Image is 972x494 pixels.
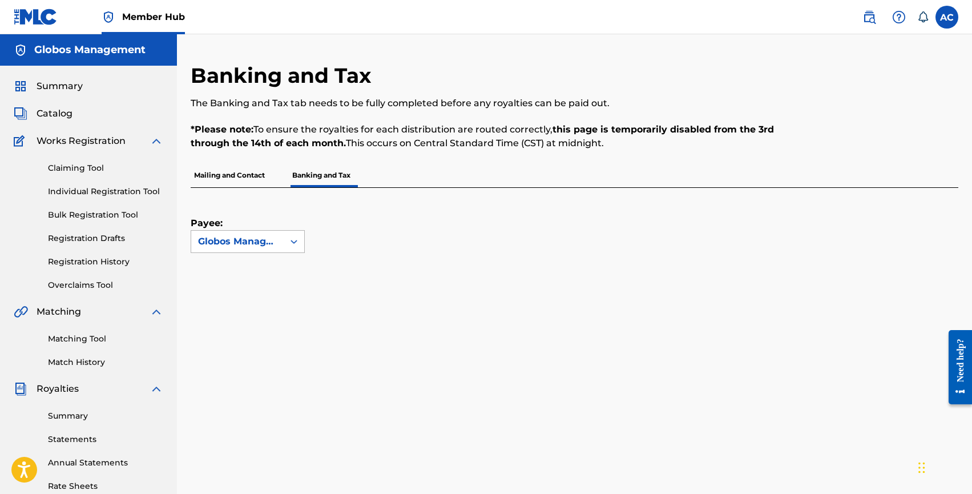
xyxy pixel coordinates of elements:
a: Registration Drafts [48,232,163,244]
img: expand [150,305,163,319]
a: Summary [48,410,163,422]
strong: *Please note: [191,124,253,135]
img: expand [150,382,163,396]
div: User Menu [935,6,958,29]
h2: Banking and Tax [191,63,377,89]
img: Top Rightsholder [102,10,115,24]
iframe: Resource Center [940,322,972,413]
iframe: Chat Widget [915,439,972,494]
span: Member Hub [122,10,185,23]
p: Mailing and Contact [191,163,268,187]
a: Rate Sheets [48,480,163,492]
img: Catalog [14,107,27,121]
a: Statements [48,433,163,445]
span: Royalties [37,382,79,396]
div: Help [888,6,910,29]
a: SummarySummary [14,79,83,93]
span: Summary [37,79,83,93]
div: Widget chat [915,439,972,494]
a: Matching Tool [48,333,163,345]
div: Trascina [918,451,925,485]
img: expand [150,134,163,148]
a: Bulk Registration Tool [48,209,163,221]
img: help [892,10,906,24]
img: Matching [14,305,28,319]
a: Overclaims Tool [48,279,163,291]
div: Notifications [917,11,929,23]
a: Annual Statements [48,457,163,469]
a: CatalogCatalog [14,107,72,121]
h5: Globos Management [34,43,146,57]
p: The Banking and Tax tab needs to be fully completed before any royalties can be paid out. [191,97,782,110]
p: Banking and Tax [289,163,354,187]
img: Accounts [14,43,27,57]
span: Matching [37,305,81,319]
a: Claiming Tool [48,162,163,174]
a: Individual Registration Tool [48,186,163,198]
img: MLC Logo [14,9,58,25]
img: search [862,10,876,24]
a: Public Search [858,6,881,29]
div: Globos Management [198,235,277,248]
label: Payee: [191,216,248,230]
img: Summary [14,79,27,93]
a: Match History [48,356,163,368]
img: Royalties [14,382,27,396]
a: Registration History [48,256,163,268]
span: Works Registration [37,134,126,148]
span: Catalog [37,107,72,121]
p: To ensure the royalties for each distribution are routed correctly, This occurs on Central Standa... [191,123,782,150]
img: Works Registration [14,134,29,148]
